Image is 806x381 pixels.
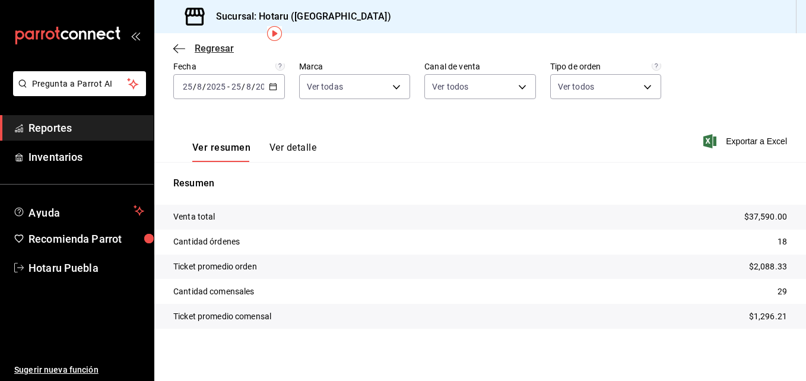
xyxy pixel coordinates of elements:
span: Ver todos [558,81,594,93]
input: -- [246,82,252,91]
span: / [242,82,245,91]
svg: Todas las órdenes contabilizan 1 comensal a excepción de órdenes de mesa con comensales obligator... [652,61,661,71]
button: Ver detalle [269,142,316,162]
p: 29 [778,285,787,298]
span: Ayuda [28,204,129,218]
img: Tooltip marker [267,26,282,41]
span: - [227,82,230,91]
input: ---- [255,82,275,91]
span: / [202,82,206,91]
span: / [252,82,255,91]
a: Pregunta a Parrot AI [8,86,146,99]
p: Ticket promedio orden [173,261,257,273]
span: Ver todos [432,81,468,93]
span: Regresar [195,43,234,54]
span: Recomienda Parrot [28,231,144,247]
p: $37,590.00 [744,211,787,223]
button: Exportar a Excel [706,134,787,148]
span: Ver todas [307,81,343,93]
p: $2,088.33 [749,261,787,273]
button: Pregunta a Parrot AI [13,71,146,96]
p: Cantidad comensales [173,285,255,298]
span: Hotaru Puebla [28,260,144,276]
p: 18 [778,236,787,248]
label: Tipo de orden [550,62,662,71]
p: Venta total [173,211,215,223]
label: Marca [299,62,411,71]
input: -- [196,82,202,91]
p: Cantidad órdenes [173,236,240,248]
input: ---- [206,82,226,91]
input: -- [182,82,193,91]
span: Pregunta a Parrot AI [32,78,128,90]
span: / [193,82,196,91]
p: Ticket promedio comensal [173,310,271,323]
label: Fecha [173,62,285,71]
span: Sugerir nueva función [14,364,144,376]
button: Regresar [173,43,234,54]
p: Resumen [173,176,787,190]
input: -- [231,82,242,91]
button: Ver resumen [192,142,250,162]
span: Reportes [28,120,144,136]
svg: Información delimitada a máximo 62 días. [275,61,285,71]
div: navigation tabs [192,142,316,162]
button: open_drawer_menu [131,31,140,40]
h3: Sucursal: Hotaru ([GEOGRAPHIC_DATA]) [207,9,391,24]
span: Inventarios [28,149,144,165]
label: Canal de venta [424,62,536,71]
p: $1,296.21 [749,310,787,323]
